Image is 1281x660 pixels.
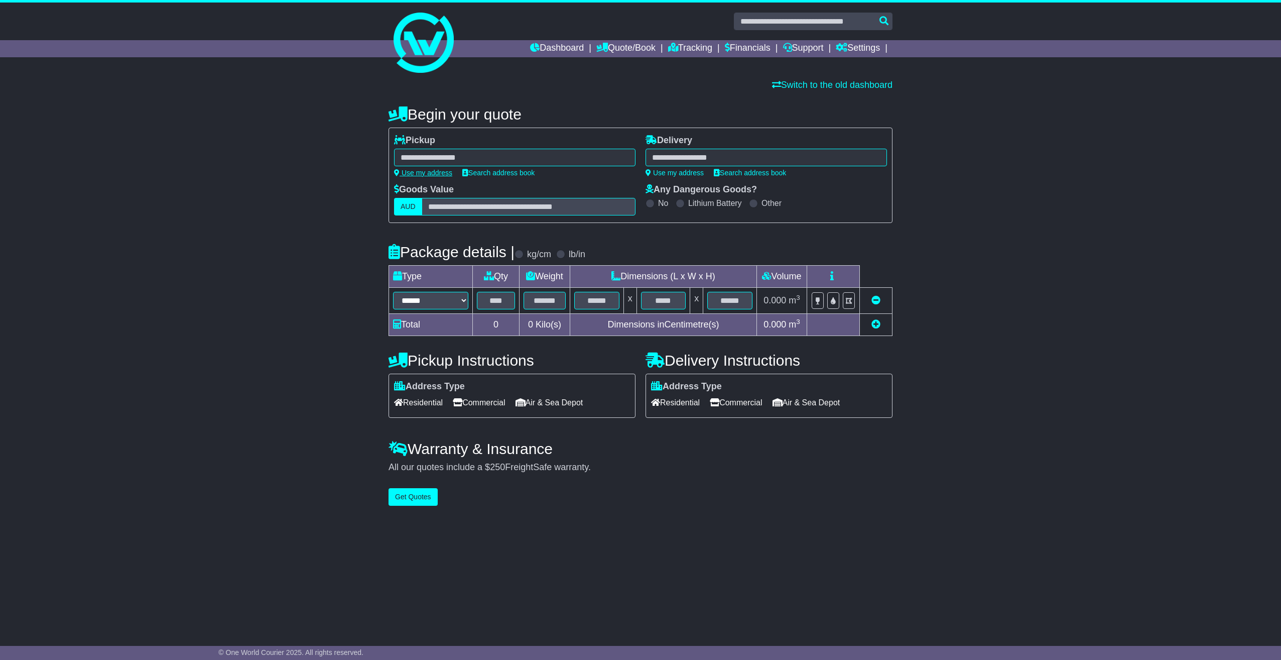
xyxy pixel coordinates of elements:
td: Volume [756,266,807,288]
a: Use my address [646,169,704,177]
h4: Begin your quote [389,106,892,123]
span: 0.000 [763,319,786,329]
sup: 3 [796,294,800,301]
span: Residential [651,395,700,410]
label: Delivery [646,135,692,146]
td: Type [389,266,473,288]
span: Commercial [710,395,762,410]
span: Residential [394,395,443,410]
h4: Delivery Instructions [646,352,892,369]
sup: 3 [796,318,800,325]
a: Support [783,40,824,57]
td: Dimensions in Centimetre(s) [570,314,756,336]
a: Search address book [714,169,786,177]
label: Address Type [651,381,722,392]
td: 0 [473,314,520,336]
span: 250 [490,462,505,472]
a: Search address book [462,169,535,177]
label: AUD [394,198,422,215]
td: Dimensions (L x W x H) [570,266,756,288]
td: x [623,288,636,314]
a: Switch to the old dashboard [772,80,892,90]
a: Dashboard [530,40,584,57]
label: Address Type [394,381,465,392]
label: Lithium Battery [688,198,742,208]
label: Goods Value [394,184,454,195]
label: Other [761,198,782,208]
button: Get Quotes [389,488,438,506]
td: Weight [520,266,570,288]
a: Use my address [394,169,452,177]
span: m [789,295,800,305]
label: kg/cm [527,249,551,260]
span: 0.000 [763,295,786,305]
a: Add new item [871,319,880,329]
span: m [789,319,800,329]
label: Pickup [394,135,435,146]
td: Total [389,314,473,336]
td: x [690,288,703,314]
label: Any Dangerous Goods? [646,184,757,195]
a: Quote/Book [596,40,656,57]
span: © One World Courier 2025. All rights reserved. [218,648,363,656]
h4: Package details | [389,244,515,260]
a: Remove this item [871,295,880,305]
label: lb/in [569,249,585,260]
a: Tracking [668,40,712,57]
span: Commercial [453,395,505,410]
h4: Warranty & Insurance [389,441,892,457]
a: Financials [725,40,771,57]
span: 0 [528,319,533,329]
td: Qty [473,266,520,288]
a: Settings [836,40,880,57]
div: All our quotes include a $ FreightSafe warranty. [389,462,892,473]
td: Kilo(s) [520,314,570,336]
span: Air & Sea Depot [773,395,840,410]
h4: Pickup Instructions [389,352,635,369]
span: Air & Sea Depot [516,395,583,410]
label: No [658,198,668,208]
